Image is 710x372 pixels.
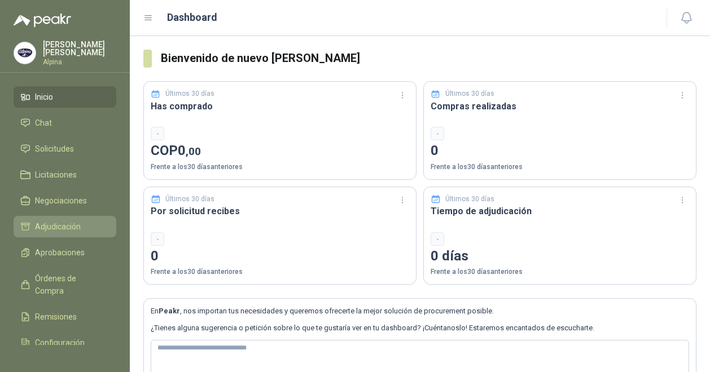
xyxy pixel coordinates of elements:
[35,169,77,181] span: Licitaciones
[159,307,180,315] b: Peakr
[14,86,116,108] a: Inicio
[14,42,36,64] img: Company Logo
[431,246,689,267] p: 0 días
[151,267,409,277] p: Frente a los 30 días anteriores
[151,140,409,162] p: COP
[165,88,214,99] p: Últimos 30 días
[35,194,87,207] span: Negociaciones
[14,268,116,302] a: Órdenes de Compra
[35,117,52,129] span: Chat
[14,306,116,327] a: Remisiones
[445,88,494,99] p: Últimos 30 días
[151,232,164,246] div: -
[35,272,106,297] span: Órdenes de Compra
[431,267,689,277] p: Frente a los 30 días anteriores
[14,138,116,160] a: Solicitudes
[151,305,689,317] p: En , nos importan tus necesidades y queremos ofrecerte la mejor solución de procurement posible.
[43,41,116,56] p: [PERSON_NAME] [PERSON_NAME]
[151,246,409,267] p: 0
[14,112,116,134] a: Chat
[35,311,77,323] span: Remisiones
[35,336,85,349] span: Configuración
[167,10,217,25] h1: Dashboard
[151,204,409,218] h3: Por solicitud recibes
[178,143,201,158] span: 0
[445,194,494,205] p: Últimos 30 días
[35,246,85,259] span: Aprobaciones
[151,127,164,140] div: -
[151,162,409,172] p: Frente a los 30 días anteriores
[35,91,53,103] span: Inicio
[14,242,116,263] a: Aprobaciones
[14,190,116,211] a: Negociaciones
[151,99,409,113] h3: Has comprado
[35,143,74,155] span: Solicitudes
[14,164,116,185] a: Licitaciones
[431,162,689,172] p: Frente a los 30 días anteriores
[431,127,444,140] div: -
[165,194,214,205] p: Últimos 30 días
[161,50,696,67] h3: Bienvenido de nuevo [PERSON_NAME]
[431,99,689,113] h3: Compras realizadas
[431,232,444,246] div: -
[431,140,689,162] p: 0
[14,216,116,237] a: Adjudicación
[14,332,116,353] a: Configuración
[43,59,116,65] p: Alpina
[431,204,689,218] h3: Tiempo de adjudicación
[14,14,71,27] img: Logo peakr
[151,322,689,334] p: ¿Tienes alguna sugerencia o petición sobre lo que te gustaría ver en tu dashboard? ¡Cuéntanoslo! ...
[35,220,81,233] span: Adjudicación
[186,145,201,158] span: ,00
